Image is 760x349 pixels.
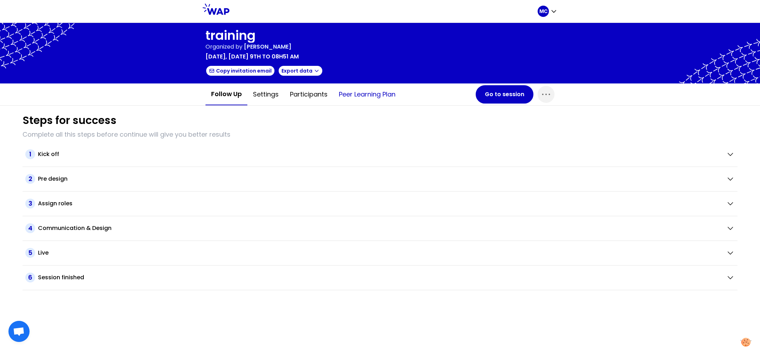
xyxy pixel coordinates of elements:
span: 3 [25,199,35,208]
h1: Steps for success [23,114,116,127]
p: [DATE], [DATE] 9th to 08h51 am [205,52,299,61]
button: 5Live [25,248,735,258]
h2: Kick off [38,150,59,158]
h2: Assign roles [38,199,72,208]
h2: Communication & Design [38,224,112,232]
button: 3Assign roles [25,199,735,208]
span: [PERSON_NAME] [244,43,291,51]
button: Follow up [205,83,247,105]
p: Complete all this steps before continue will give you better results [23,130,737,139]
button: Peer learning plan [333,84,401,105]
h2: Live [38,249,49,257]
button: Go to session [476,85,533,104]
span: 4 [25,223,35,233]
button: Participants [284,84,333,105]
span: 2 [25,174,35,184]
p: MC [539,8,547,15]
button: Copy invitation email [205,65,275,76]
button: 2Pre design [25,174,735,184]
a: Ouvrir le chat [8,321,30,342]
button: 4Communication & Design [25,223,735,233]
button: MC [538,6,557,17]
h1: training [205,29,323,43]
span: 6 [25,273,35,282]
button: Settings [247,84,284,105]
span: 1 [25,149,35,159]
button: 6Session finished [25,273,735,282]
button: Export data [278,65,323,76]
button: 1Kick off [25,149,735,159]
h2: Pre design [38,175,68,183]
p: Organized by [205,43,242,51]
span: 5 [25,248,35,258]
h2: Session finished [38,273,84,282]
